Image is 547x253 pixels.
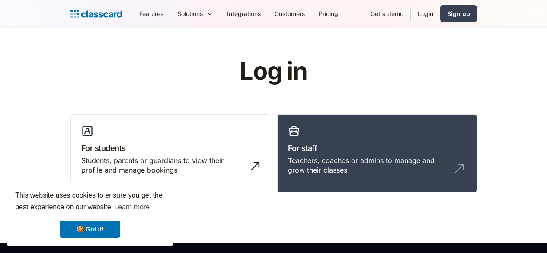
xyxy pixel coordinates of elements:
[60,221,120,238] a: dismiss cookie message
[81,142,259,154] h3: For students
[177,9,203,18] div: Solutions
[136,58,411,85] h1: Log in
[70,114,270,193] a: For studentsStudents, parents or guardians to view their profile and manage bookings
[7,182,173,246] div: cookieconsent
[288,142,466,154] h3: For staff
[268,4,312,23] a: Customers
[70,8,122,20] a: home
[132,4,170,23] a: Features
[440,5,477,22] a: Sign up
[113,201,151,214] a: learn more about cookies
[277,114,477,193] a: For staffTeachers, coaches or admins to manage and grow their classes
[170,4,220,23] div: Solutions
[288,156,449,175] div: Teachers, coaches or admins to manage and grow their classes
[364,4,410,23] a: Get a demo
[312,4,345,23] a: Pricing
[447,9,470,18] div: Sign up
[15,190,165,214] span: This website uses cookies to ensure you get the best experience on our website.
[81,156,242,175] div: Students, parents or guardians to view their profile and manage bookings
[220,4,268,23] a: Integrations
[411,4,440,23] a: Login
